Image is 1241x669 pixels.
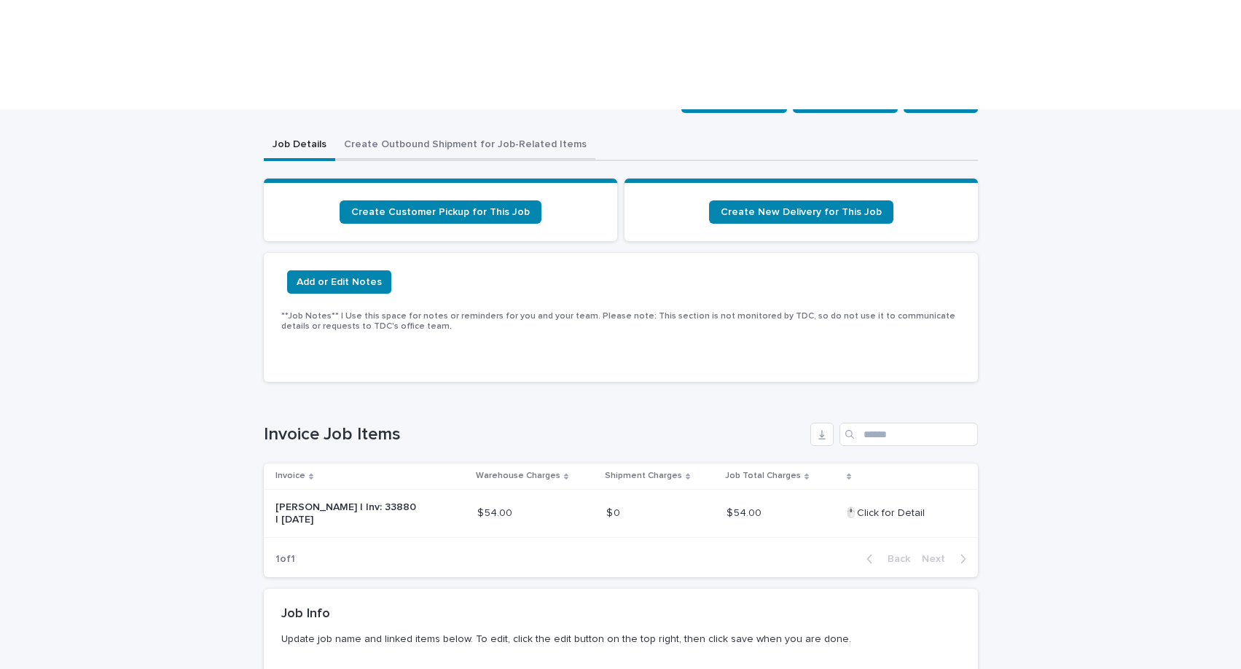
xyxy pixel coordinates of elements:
p: Invoice [275,468,305,484]
p: Update job name and linked items below. To edit, click the edit button on the top right, then cli... [281,633,955,646]
h1: Invoice Job Items [264,424,805,445]
p: $ 0 [606,504,623,520]
button: Back [855,552,916,566]
button: Job Details [264,130,335,161]
p: 🖱️Click for Detail [845,504,928,520]
a: Create New Delivery for This Job [709,200,893,224]
button: Next [916,552,978,566]
h2: Job Info [281,606,330,622]
span: Back [879,554,910,564]
p: 1 of 1 [264,541,307,577]
p: [PERSON_NAME] | Inv: 33880 | [DATE] [275,501,421,526]
button: Create Outbound Shipment for Job-Related Items [335,130,595,161]
p: Shipment Charges [605,468,682,484]
span: Add or Edit Notes [297,275,382,289]
button: Add or Edit Notes [287,270,391,294]
span: **Job Notes** | Use this space for notes or reminders for you and your team. Please note: This se... [281,312,955,331]
tr: [PERSON_NAME] | Inv: 33880 | [DATE]$ 54.00$ 54.00 $ 0$ 0 $ 54.00$ 54.00 🖱️Click for Detail🖱️Click... [264,489,978,538]
p: Warehouse Charges [476,468,560,484]
span: Create Customer Pickup for This Job [351,207,530,217]
input: Search [839,423,978,446]
a: Create Customer Pickup for This Job [340,200,541,224]
span: Create New Delivery for This Job [721,207,882,217]
p: $ 54.00 [727,504,764,520]
p: $ 54.00 [477,504,515,520]
p: Job Total Charges [725,468,801,484]
span: Next [922,554,954,564]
